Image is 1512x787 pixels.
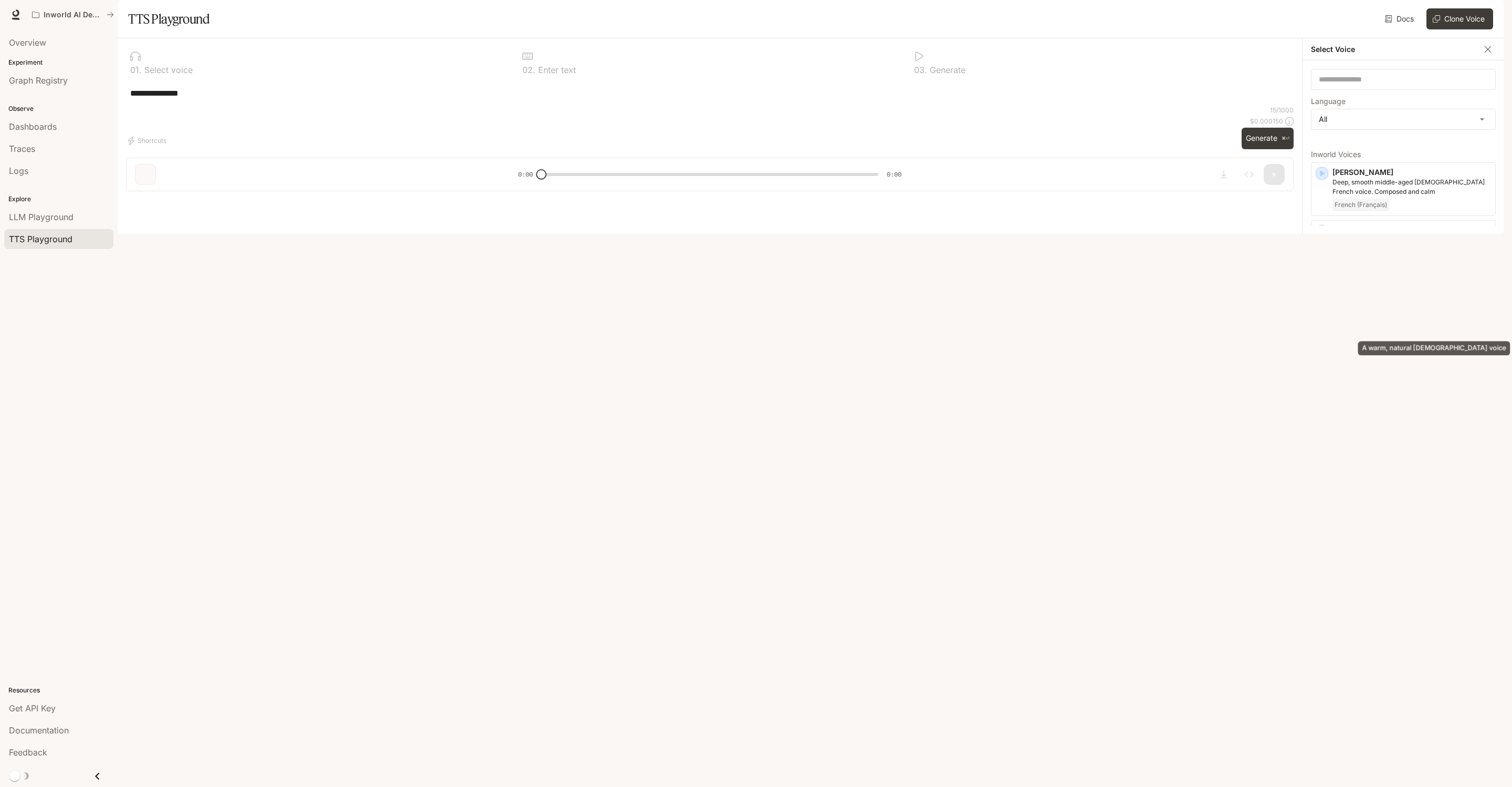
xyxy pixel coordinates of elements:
p: Deep, smooth middle-aged male French voice. Composed and calm [1332,178,1491,196]
p: 15 / 1000 [1270,106,1294,115]
p: Enter text [535,66,576,74]
button: Clone Voice [1426,8,1493,29]
p: 0 3 . [914,66,927,74]
p: Inworld AI Demos [44,11,102,19]
p: $ 0.000150 [1250,117,1283,126]
p: ⌘⏎ [1282,136,1289,142]
p: 0 1 . [130,66,142,74]
button: All workspaces [27,4,119,25]
a: Docs [1383,8,1418,29]
p: Inworld Voices [1311,151,1496,158]
span: French (Français) [1332,199,1389,211]
p: [PERSON_NAME] [1332,167,1491,178]
p: Language [1311,98,1346,105]
button: Generate⌘⏎ [1242,128,1294,149]
div: All [1311,109,1495,129]
h1: TTS Playground [128,8,209,29]
p: Generate [927,66,965,74]
div: A warm, natural [DEMOGRAPHIC_DATA] voice [1358,341,1510,356]
p: [PERSON_NAME] [1332,225,1491,235]
p: Select voice [142,66,193,74]
p: 0 2 . [522,66,535,74]
button: Shortcuts [126,132,171,149]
